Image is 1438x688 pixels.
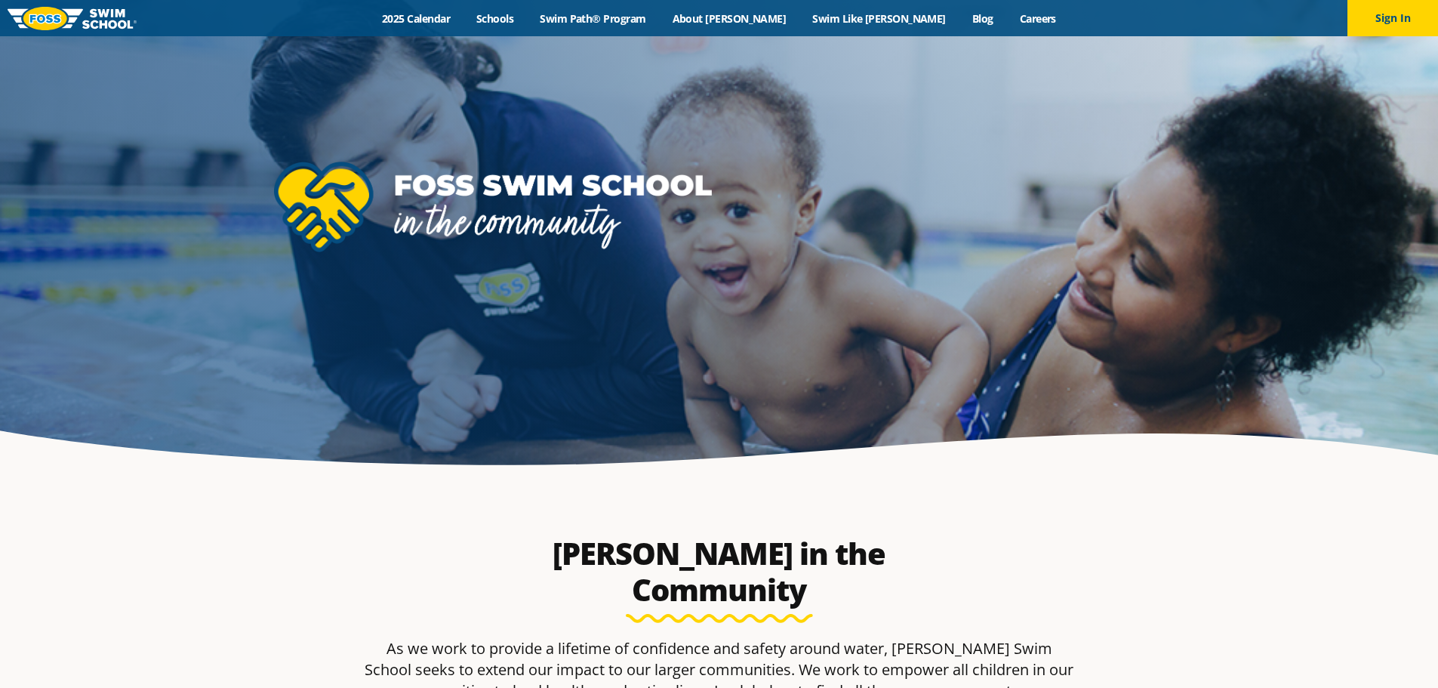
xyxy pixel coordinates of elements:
[527,11,659,26] a: Swim Path® Program
[369,11,463,26] a: 2025 Calendar
[959,11,1006,26] a: Blog
[659,11,799,26] a: About [PERSON_NAME]
[799,11,959,26] a: Swim Like [PERSON_NAME]
[514,535,925,608] h2: [PERSON_NAME] in the Community
[8,7,137,30] img: FOSS Swim School Logo
[1006,11,1069,26] a: Careers
[463,11,527,26] a: Schools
